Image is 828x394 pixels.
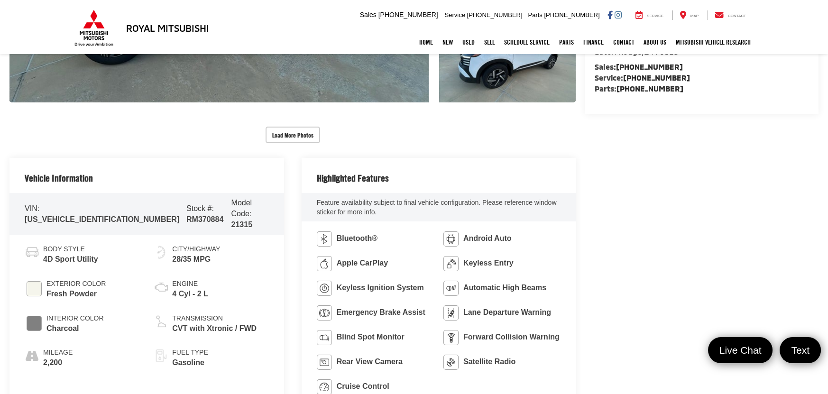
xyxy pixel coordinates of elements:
[378,11,438,18] span: [PHONE_NUMBER]
[172,314,257,323] span: Transmission
[46,314,104,323] span: Interior Color
[337,357,403,367] span: Rear View Camera
[172,323,257,334] span: CVT with Xtronic / FWD
[172,245,220,254] span: City/Highway
[172,348,208,357] span: Fuel Type
[463,233,512,244] span: Android Auto
[46,323,104,334] span: Charcoal
[780,337,821,363] a: Text
[528,11,542,18] span: Parts
[443,355,459,370] img: Satellite Radio
[479,30,499,54] a: Sell
[43,348,73,357] span: Mileage
[595,47,642,56] span: Baton Rouge
[728,14,746,18] span: Contact
[337,332,405,343] span: Blind Spot Monitor
[317,256,332,271] img: Apple CarPlay
[443,281,459,296] img: Automatic High Beams
[655,47,679,56] span: 70815
[25,348,38,361] i: mileage icon
[266,127,320,143] button: Load More Photos
[616,84,683,93] a: [PHONE_NUMBER]
[708,337,773,363] a: Live Chat
[317,355,332,370] img: Rear View Camera
[671,30,755,54] a: Mitsubishi Vehicle Research
[172,289,208,300] span: 4 Cyl - 2 L
[786,344,814,357] span: Text
[443,330,459,345] img: Forward Collision Warning
[438,30,458,54] a: New
[463,357,515,367] span: Satellite Radio
[46,279,106,289] span: Exterior Color
[554,30,579,54] a: Parts: Opens in a new tab
[607,11,613,18] a: Facebook: Click to visit our Facebook page
[445,11,465,18] span: Service
[414,30,438,54] a: Home
[595,84,683,93] strong: Parts:
[337,381,389,392] span: Cruise Control
[443,231,459,247] img: Android Auto
[25,204,39,212] span: VIN:
[337,283,424,293] span: Keyless Ignition System
[463,307,551,318] span: Lane Departure Warning
[639,30,671,54] a: About Us
[458,30,479,54] a: Used
[337,258,388,269] span: Apple CarPlay
[73,9,115,46] img: Mitsubishi
[43,245,98,254] span: Body Style
[154,245,169,260] img: Fuel Economy
[443,305,459,321] img: Lane Departure Warning
[337,233,377,244] span: Bluetooth®
[172,357,208,368] span: Gasoline
[43,357,73,368] span: 2,200
[463,258,514,269] span: Keyless Entry
[595,62,683,71] strong: Sales:
[360,11,377,18] span: Sales
[172,254,220,265] span: 28/35 MPG
[317,281,332,296] img: Keyless Ignition System
[25,215,179,223] span: [US_VEHICLE_IDENTIFICATION_NUMBER]
[46,289,106,300] span: Fresh Powder
[27,316,42,331] span: #808080
[25,173,93,183] h2: Vehicle Information
[647,14,663,18] span: Service
[317,330,332,345] img: Blind Spot Monitor
[628,10,671,20] a: Service
[608,30,639,54] a: Contact
[317,305,332,321] img: Emergency Brake Assist
[43,254,98,265] span: 4D Sport Utility
[186,215,223,223] span: RM370884
[463,332,560,343] span: Forward Collision Warning
[616,62,683,71] a: [PHONE_NUMBER]
[172,279,208,289] span: Engine
[595,36,679,56] a: [STREET_ADDRESS] Baton Rouge,LA 70815
[463,283,546,293] span: Automatic High Beams
[467,11,523,18] span: [PHONE_NUMBER]
[672,10,706,20] a: Map
[231,220,253,229] span: 21315
[186,204,214,212] span: Stock #:
[317,173,389,183] h2: Highlighted Features
[644,47,653,56] span: LA
[126,23,209,33] h3: Royal Mitsubishi
[708,10,753,20] a: Contact
[715,344,766,357] span: Live Chat
[317,199,557,216] span: Feature availability subject to final vehicle configuration. Please reference window sticker for ...
[595,47,679,56] span: ,
[443,256,459,271] img: Keyless Entry
[27,281,42,296] span: #F5F5EC
[337,307,425,318] span: Emergency Brake Assist
[544,11,599,18] span: [PHONE_NUMBER]
[595,73,690,82] strong: Service:
[231,199,252,218] span: Model Code:
[499,30,554,54] a: Schedule Service: Opens in a new tab
[615,11,622,18] a: Instagram: Click to visit our Instagram page
[623,73,690,82] a: [PHONE_NUMBER]
[317,231,332,247] img: Bluetooth®
[579,30,608,54] a: Finance
[690,14,699,18] span: Map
